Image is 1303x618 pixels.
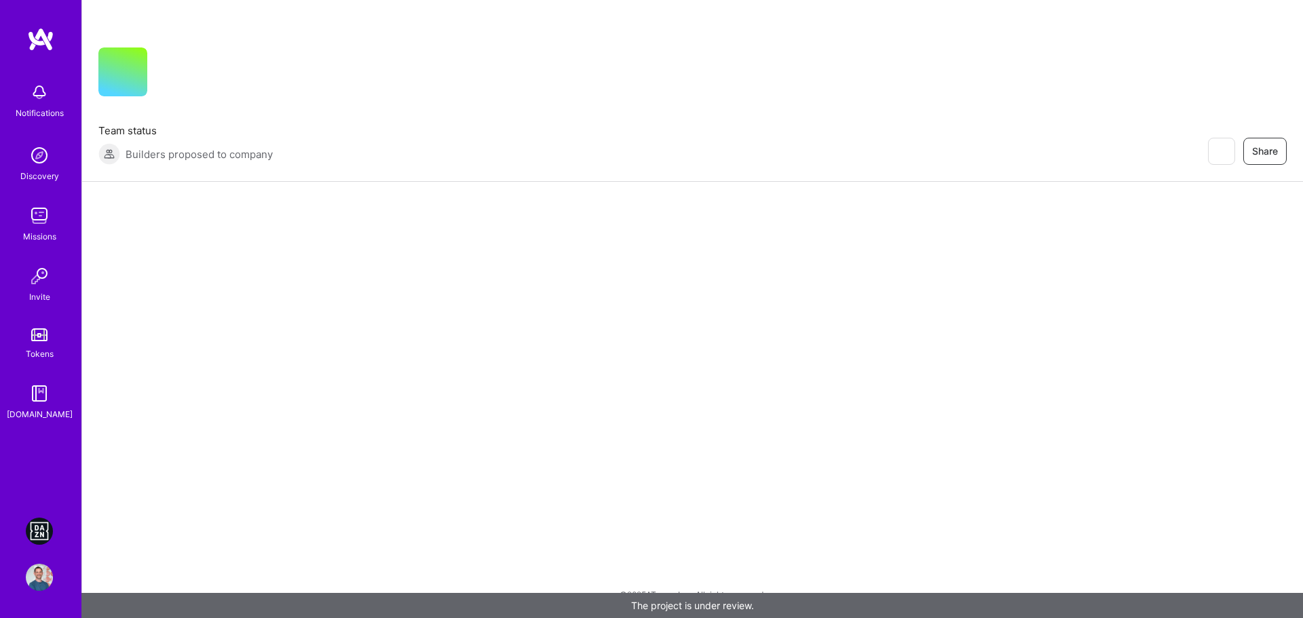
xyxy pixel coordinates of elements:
div: Notifications [16,106,64,120]
i: icon CompanyGray [164,69,174,80]
div: Missions [23,229,56,244]
div: Invite [29,290,50,304]
img: teamwork [26,202,53,229]
img: guide book [26,380,53,407]
div: Tokens [26,347,54,361]
img: logo [27,27,54,52]
img: User Avatar [26,564,53,591]
div: The project is under review. [81,593,1303,618]
div: Discovery [20,169,59,183]
img: discovery [26,142,53,169]
button: Share [1243,138,1287,165]
a: DAZN: Event Moderators for Israel Based Team [22,518,56,545]
a: User Avatar [22,564,56,591]
img: Invite [26,263,53,290]
img: bell [26,79,53,106]
img: DAZN: Event Moderators for Israel Based Team [26,518,53,545]
span: Share [1252,144,1278,158]
div: [DOMAIN_NAME] [7,407,73,421]
span: Team status [98,123,273,138]
i: icon EyeClosed [1215,146,1226,157]
img: tokens [31,328,48,341]
span: Builders proposed to company [126,147,273,161]
img: Builders proposed to company [98,143,120,165]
